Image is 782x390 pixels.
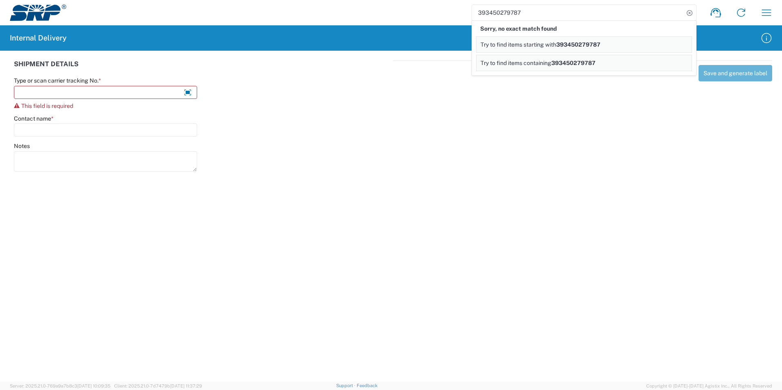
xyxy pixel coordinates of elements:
[646,382,772,390] span: Copyright © [DATE]-[DATE] Agistix Inc., All Rights Reserved
[357,383,378,388] a: Feedback
[10,4,66,21] img: srp
[77,383,110,388] span: [DATE] 10:09:35
[14,61,389,77] div: SHIPMENT DETAILS
[476,21,692,36] div: Sorry, no exact match found
[14,77,101,84] label: Type or scan carrier tracking No.
[10,383,110,388] span: Server: 2025.21.0-769a9a7b8c3
[556,41,600,48] span: 393450279787
[481,41,556,48] span: Try to find items starting with
[14,142,30,150] label: Notes
[114,383,202,388] span: Client: 2025.21.0-7d7479b
[481,60,551,66] span: Try to find items containing
[472,5,684,20] input: Shipment, tracking or reference number
[551,60,595,66] span: 393450279787
[170,383,202,388] span: [DATE] 11:37:29
[14,115,54,122] label: Contact name
[21,103,73,109] span: This field is required
[10,33,67,43] h2: Internal Delivery
[336,383,357,388] a: Support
